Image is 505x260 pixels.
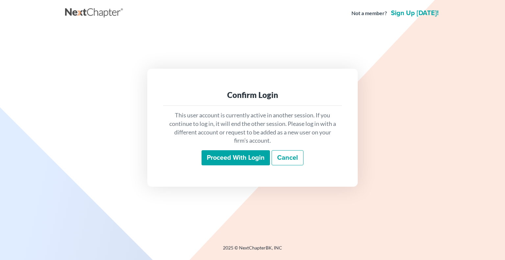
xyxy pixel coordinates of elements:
[390,10,440,16] a: Sign up [DATE]!
[202,150,270,165] input: Proceed with login
[65,245,440,256] div: 2025 © NextChapterBK, INC
[272,150,303,165] a: Cancel
[351,10,387,17] strong: Not a member?
[168,90,337,100] div: Confirm Login
[168,111,337,145] p: This user account is currently active in another session. If you continue to log in, it will end ...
